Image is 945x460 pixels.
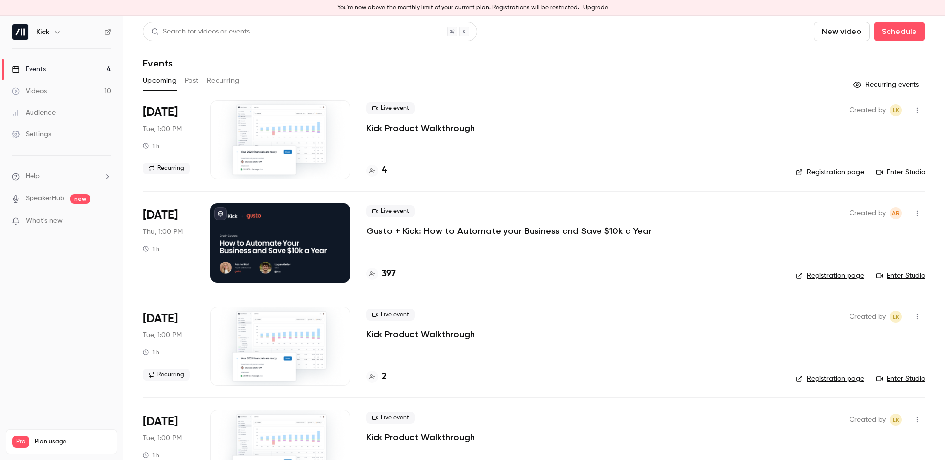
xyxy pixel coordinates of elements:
span: AR [892,207,900,219]
h1: Events [143,57,173,69]
button: Recurring events [849,77,925,93]
h4: 4 [382,164,387,177]
div: Settings [12,130,51,139]
span: Live event [366,205,415,217]
a: Enter Studio [876,374,925,384]
span: Created by [850,207,886,219]
a: Registration page [796,271,864,281]
a: Kick Product Walkthrough [366,122,475,134]
div: Sep 30 Tue, 11:00 AM (America/Los Angeles) [143,307,194,386]
img: Kick [12,24,28,40]
span: Live event [366,309,415,321]
span: LK [893,104,899,116]
a: SpeakerHub [26,194,64,204]
a: 2 [366,370,387,384]
span: Live event [366,412,415,424]
span: [DATE] [143,207,178,223]
a: 4 [366,164,387,177]
span: LK [893,414,899,426]
span: Logan Kieller [890,104,902,116]
span: Andrew Roth [890,207,902,219]
button: Upcoming [143,73,177,89]
span: Live event [366,102,415,114]
span: Thu, 1:00 PM [143,227,183,237]
span: LK [893,311,899,323]
span: Created by [850,311,886,323]
div: Audience [12,108,56,118]
span: Logan Kieller [890,311,902,323]
h4: 397 [382,267,396,281]
h4: 2 [382,370,387,384]
button: Past [185,73,199,89]
div: Sep 23 Tue, 11:00 AM (America/Los Angeles) [143,100,194,179]
a: Enter Studio [876,271,925,281]
button: New video [814,22,870,41]
span: Pro [12,436,29,448]
span: What's new [26,216,63,226]
span: new [70,194,90,204]
span: Recurring [143,163,190,174]
a: Registration page [796,374,864,384]
a: Registration page [796,167,864,177]
a: Gusto + Kick: How to Automate your Business and Save $10k a Year [366,225,652,237]
a: Kick Product Walkthrough [366,329,475,340]
button: Schedule [874,22,925,41]
span: [DATE] [143,311,178,327]
span: Plan usage [35,438,111,446]
div: Videos [12,86,47,96]
span: Recurring [143,369,190,381]
a: Kick Product Walkthrough [366,431,475,443]
h6: Kick [36,27,49,37]
span: Created by [850,414,886,426]
span: Help [26,171,40,182]
div: 1 h [143,348,159,356]
div: Sep 25 Thu, 11:00 AM (America/Vancouver) [143,203,194,282]
iframe: Noticeable Trigger [99,217,111,226]
a: Upgrade [583,4,608,12]
button: Recurring [207,73,240,89]
span: Tue, 1:00 PM [143,124,182,134]
span: [DATE] [143,104,178,120]
div: 1 h [143,451,159,459]
span: Created by [850,104,886,116]
li: help-dropdown-opener [12,171,111,182]
div: Events [12,65,46,74]
a: 397 [366,267,396,281]
span: Tue, 1:00 PM [143,433,182,443]
span: [DATE] [143,414,178,429]
div: 1 h [143,245,159,253]
span: Tue, 1:00 PM [143,330,182,340]
div: Search for videos or events [151,27,250,37]
a: Enter Studio [876,167,925,177]
div: 1 h [143,142,159,150]
span: Logan Kieller [890,414,902,426]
